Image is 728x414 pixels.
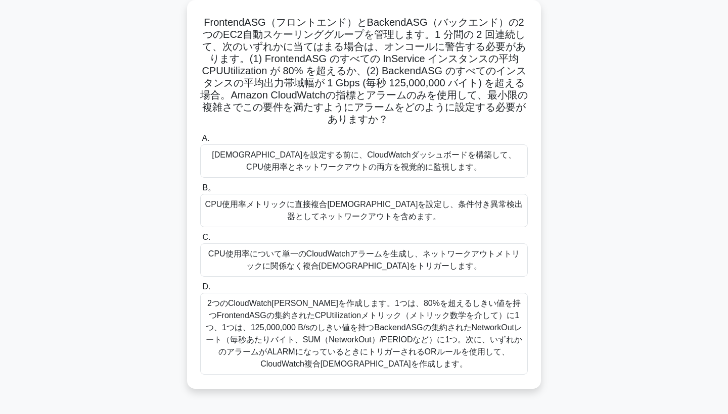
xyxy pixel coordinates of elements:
[202,183,216,192] span: B。
[200,243,528,277] div: CPU使用率について単一のCloudWatchアラームを生成し、ネットワークアウトメトリックに関係なく複合[DEMOGRAPHIC_DATA]をトリガーします。
[202,282,210,291] span: D.
[200,144,528,178] div: [DEMOGRAPHIC_DATA]を設定する前に、CloudWatchダッシュボードを構築して、CPU使用率とネットワークアウトの両方を視覚的に監視します。
[200,293,528,375] div: 2つのCloudWatch[PERSON_NAME]を作成します。1つは、80%を超えるしきい値を持つFrontendASGの集約されたCPUtilizationメトリック（メトリック数学を介し...
[202,134,210,142] span: A.
[200,194,528,227] div: CPU使用率メトリックに直接複合[DEMOGRAPHIC_DATA]を設定し、条件付き異常検出器としてネットワークアウトを含めます。
[199,16,529,126] h5: FrontendASG（フロントエンド）とBackendASG（バックエンド）の2つのEC2自動スケーリンググループを管理します。1 分間の 2 回連続して、次のいずれかに当てはまる場合は、オン...
[202,233,210,241] span: C.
